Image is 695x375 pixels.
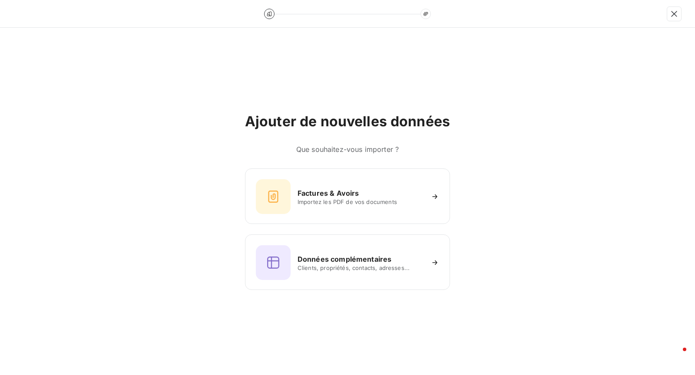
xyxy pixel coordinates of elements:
h6: Factures & Avoirs [298,188,359,198]
span: Clients, propriétés, contacts, adresses... [298,264,424,271]
iframe: Intercom live chat [665,345,686,366]
span: Importez les PDF de vos documents [298,198,424,205]
h6: Données complémentaires [298,254,391,264]
h2: Ajouter de nouvelles données [245,113,450,130]
h6: Que souhaitez-vous importer ? [245,144,450,155]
